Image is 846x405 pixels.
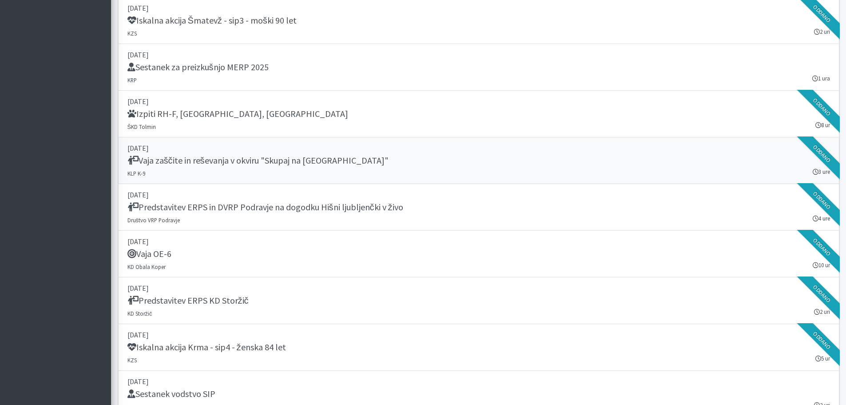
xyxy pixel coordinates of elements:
[127,3,830,13] p: [DATE]
[127,170,145,177] small: KLP K-9
[118,44,839,91] a: [DATE] Sestanek za preizkušnjo MERP 2025 KRP 1 ura
[118,137,839,184] a: [DATE] Vaja zaščite in reševanja v okviru "Skupaj na [GEOGRAPHIC_DATA]" KLP K-9 3 ure Oddano
[127,62,269,72] h5: Sestanek za preizkušnjo MERP 2025
[127,283,830,293] p: [DATE]
[812,74,830,83] small: 1 ura
[127,96,830,107] p: [DATE]
[127,189,830,200] p: [DATE]
[127,263,166,270] small: KD Obala Koper
[127,49,830,60] p: [DATE]
[118,231,839,277] a: [DATE] Vaja OE-6 KD Obala Koper 10 ur Oddano
[127,76,137,84] small: KRP
[118,277,839,324] a: [DATE] Predstavitev ERPS KD Storžič KD Storžič 2 uri Oddano
[127,329,830,340] p: [DATE]
[127,249,171,259] h5: Vaja OE-6
[127,108,348,119] h5: Izpiti RH-F, [GEOGRAPHIC_DATA], [GEOGRAPHIC_DATA]
[127,342,286,353] h5: Iskalna akcija Krma - sip4 - ženska 84 let
[127,15,297,26] h5: Iskalna akcija Šmatevž - sip3 - moški 90 let
[127,123,156,130] small: ŠKD Tolmin
[127,236,830,247] p: [DATE]
[118,324,839,371] a: [DATE] Iskalna akcija Krma - sip4 - ženska 84 let KZS 5 ur Oddano
[127,30,137,37] small: KZS
[127,217,180,224] small: Društvo VRP Podravje
[127,376,830,387] p: [DATE]
[127,155,389,166] h5: Vaja zaščite in reševanja v okviru "Skupaj na [GEOGRAPHIC_DATA]"
[127,357,137,364] small: KZS
[127,143,830,153] p: [DATE]
[127,389,215,399] h5: Sestanek vodstvo SIP
[118,184,839,231] a: [DATE] Predstavitev ERPS in DVRP Podravje na dogodku Hišni ljubljenčki v živo Društvo VRP Podravj...
[127,310,152,317] small: KD Storžič
[127,202,403,213] h5: Predstavitev ERPS in DVRP Podravje na dogodku Hišni ljubljenčki v živo
[118,91,839,137] a: [DATE] Izpiti RH-F, [GEOGRAPHIC_DATA], [GEOGRAPHIC_DATA] ŠKD Tolmin 8 ur Oddano
[127,295,249,306] h5: Predstavitev ERPS KD Storžič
